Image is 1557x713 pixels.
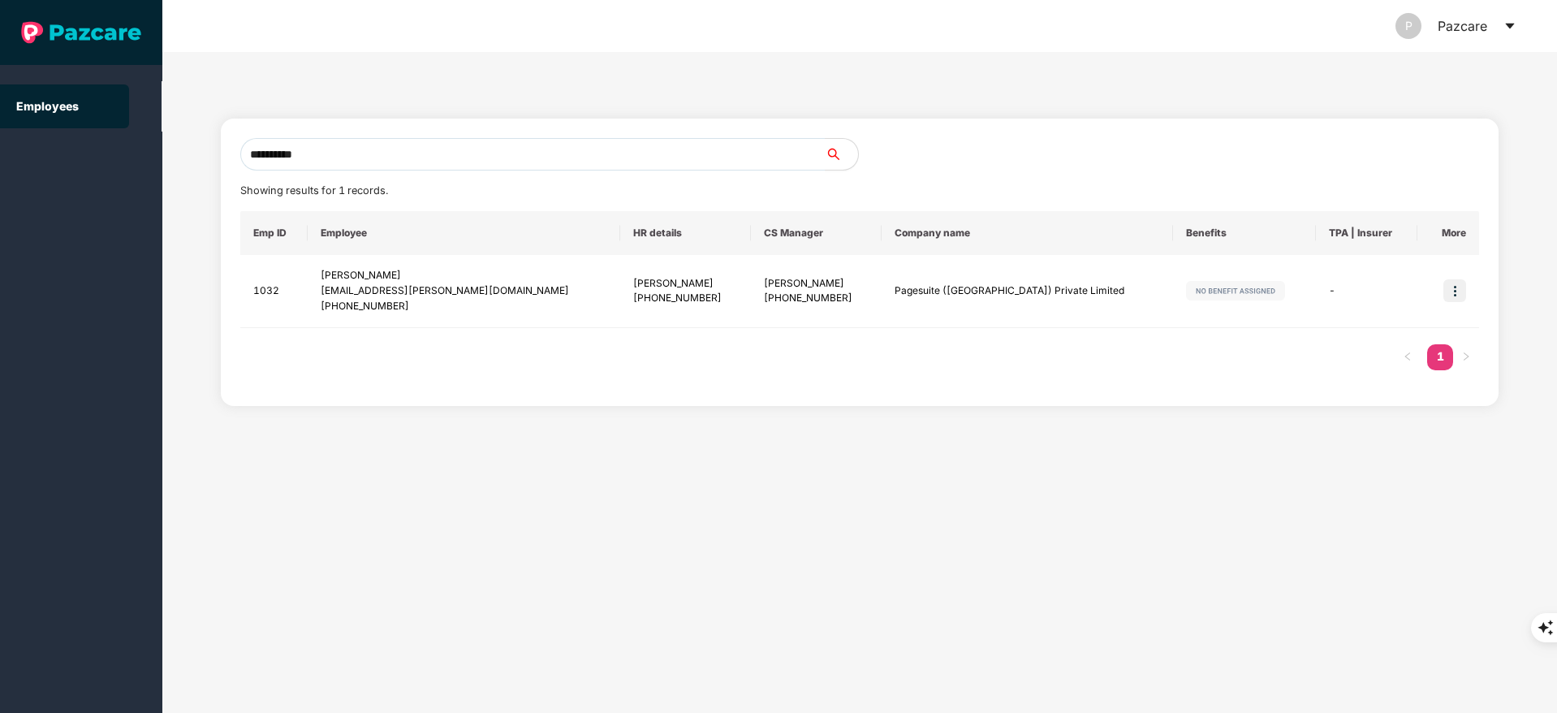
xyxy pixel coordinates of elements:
[633,276,738,292] div: [PERSON_NAME]
[1186,281,1285,300] img: svg+xml;base64,PHN2ZyB4bWxucz0iaHR0cDovL3d3dy53My5vcmcvMjAwMC9zdmciIHdpZHRoPSIxMjIiIGhlaWdodD0iMj...
[1329,283,1404,299] div: -
[240,184,388,197] span: Showing results for 1 records.
[1395,344,1421,370] button: left
[240,255,308,328] td: 1032
[620,211,751,255] th: HR details
[321,283,607,299] div: [EMAIL_ADDRESS][PERSON_NAME][DOMAIN_NAME]
[1417,211,1479,255] th: More
[1405,13,1413,39] span: P
[1173,211,1316,255] th: Benefits
[764,291,869,306] div: [PHONE_NUMBER]
[1395,344,1421,370] li: Previous Page
[751,211,882,255] th: CS Manager
[1316,211,1417,255] th: TPA | Insurer
[825,138,859,171] button: search
[16,99,79,113] a: Employees
[825,148,858,161] span: search
[321,268,607,283] div: [PERSON_NAME]
[1453,344,1479,370] li: Next Page
[321,299,607,314] div: [PHONE_NUMBER]
[240,211,308,255] th: Emp ID
[1461,352,1471,361] span: right
[633,291,738,306] div: [PHONE_NUMBER]
[1453,344,1479,370] button: right
[882,255,1173,328] td: Pagesuite ([GEOGRAPHIC_DATA]) Private Limited
[882,211,1173,255] th: Company name
[1403,352,1413,361] span: left
[764,276,869,292] div: [PERSON_NAME]
[1427,344,1453,370] li: 1
[1427,344,1453,369] a: 1
[1443,279,1466,302] img: icon
[1503,19,1516,32] span: caret-down
[308,211,620,255] th: Employee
